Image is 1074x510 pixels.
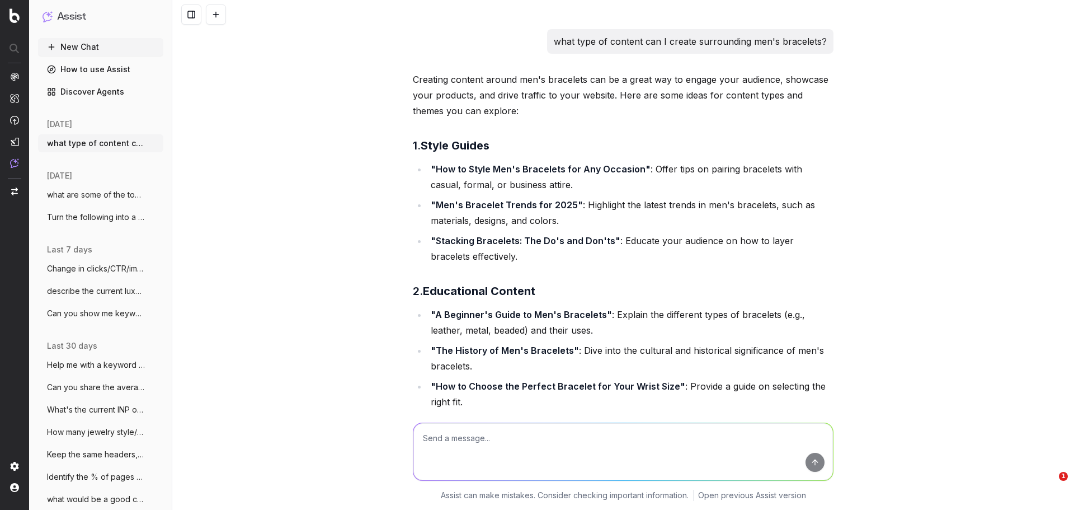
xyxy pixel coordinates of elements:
span: describe the current luxury jewelry mark [47,286,145,297]
li: : Provide a guide on selecting the right fit. [427,378,833,410]
li: : Dive into the cultural and historical significance of men's bracelets. [427,343,833,374]
button: Turn the following into a story on the g [38,208,163,226]
span: what would be a good category name for a [47,494,145,505]
strong: "A Beginner's Guide to Men's Bracelets" [431,309,612,320]
span: last 7 days [47,244,92,255]
button: Can you show me keywords that have [PERSON_NAME] [38,305,163,322]
img: Studio [10,137,19,146]
span: what type of content can I create surrou [47,138,145,149]
span: last 30 days [47,340,97,352]
button: describe the current luxury jewelry mark [38,282,163,300]
p: what type of content can I create surrounding men's bracelets? [554,34,827,49]
a: Open previous Assist version [698,490,806,501]
span: Can you show me keywords that have [PERSON_NAME] [47,308,145,319]
button: what are some of the top growing luxury [38,186,163,204]
img: Botify logo [10,8,20,23]
img: Switch project [11,188,18,195]
a: Discover Agents [38,83,163,101]
p: Creating content around men's bracelets can be a great way to engage your audience, showcase your... [413,72,833,119]
strong: Educational Content [423,284,535,298]
img: My account [10,483,19,492]
button: Change in clicks/CTR/impressions over la [38,260,163,278]
span: Change in clicks/CTR/impressions over la [47,263,145,274]
iframe: Intercom live chat [1036,472,1063,499]
img: Assist [10,158,19,168]
span: what are some of the top growing luxury [47,189,145,200]
strong: "Stacking Bracelets: The Do's and Don'ts" [431,235,620,246]
img: Activation [10,115,19,125]
span: Help me with a keyword strategy to rank [47,359,145,371]
button: what would be a good category name for a [38,490,163,508]
span: What's the current INP of the site? [47,404,145,415]
img: Assist [43,11,53,22]
strong: "How to Choose the Perfect Bracelet for Your Wrist Size" [431,381,685,392]
span: How many jewelry style/occasion queries [47,427,145,438]
strong: Style Guides [421,139,489,152]
span: Can you share the average click and CTR [47,382,145,393]
a: How to use Assist [38,60,163,78]
li: : Offer tips on pairing bracelets with casual, formal, or business attire. [427,161,833,193]
li: : Educate your audience on how to layer bracelets effectively. [427,233,833,264]
button: what type of content can I create surrou [38,134,163,152]
img: Setting [10,462,19,471]
span: Keep the same headers, but make the foll [47,449,145,460]
button: Identify the % of pages on site with les [38,468,163,486]
strong: "How to Style Men's Bracelets for Any Occasion" [431,163,651,175]
button: Can you share the average click and CTR [38,378,163,396]
p: Assist can make mistakes. Consider checking important information. [441,490,689,501]
strong: "The History of Men's Bracelets" [431,345,579,356]
span: 1 [1059,472,1068,481]
li: : Explain the different types of bracelets (e.g., leather, metal, beaded) and their uses. [427,307,833,338]
span: [DATE] [47,170,72,181]
h1: Assist [57,9,86,25]
button: What's the current INP of the site? [38,401,163,419]
strong: "Men's Bracelet Trends for 2025" [431,199,583,210]
button: Help me with a keyword strategy to rank [38,356,163,374]
h3: 1. [413,137,833,155]
img: Analytics [10,72,19,81]
img: Intelligence [10,93,19,103]
span: Identify the % of pages on site with les [47,471,145,483]
button: New Chat [38,38,163,56]
span: Turn the following into a story on the g [47,212,145,223]
button: Keep the same headers, but make the foll [38,446,163,464]
span: [DATE] [47,119,72,130]
li: : Highlight the latest trends in men's bracelets, such as materials, designs, and colors. [427,197,833,228]
button: How many jewelry style/occasion queries [38,423,163,441]
h3: 2. [413,282,833,300]
button: Assist [43,9,159,25]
